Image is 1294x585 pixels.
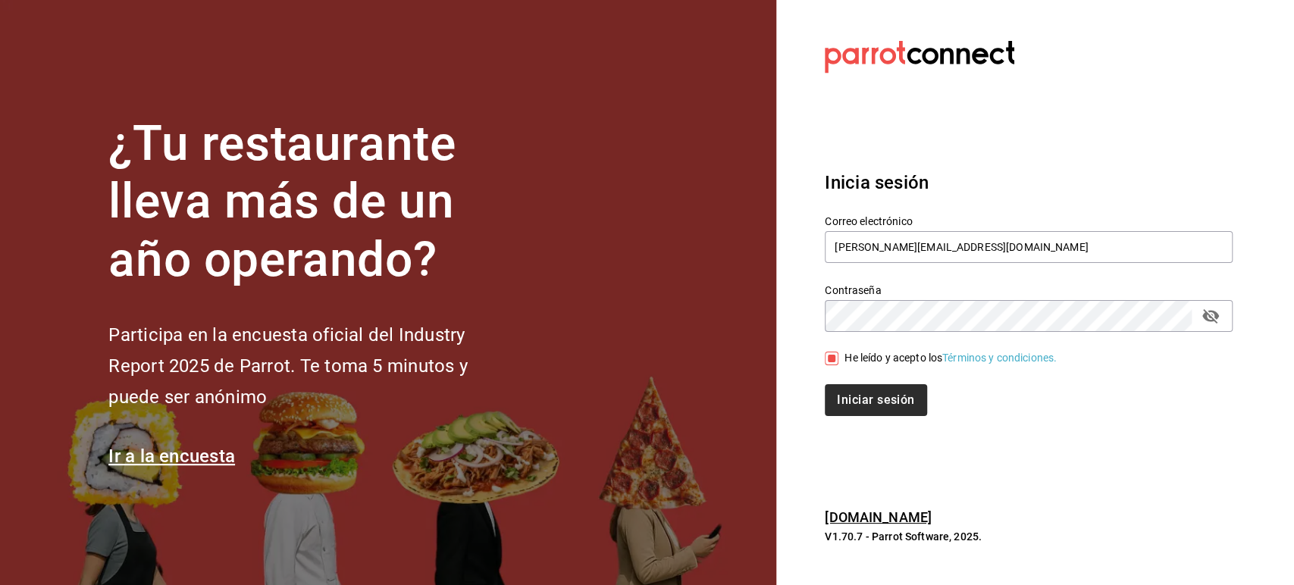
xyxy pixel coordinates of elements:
[942,352,1057,364] a: Términos y condiciones.
[1198,303,1224,329] button: passwordField
[825,231,1233,263] input: Ingresa tu correo electrónico
[825,215,1233,226] label: Correo electrónico
[108,115,518,289] h1: ¿Tu restaurante lleva más de un año operando?
[825,384,926,416] button: Iniciar sesión
[825,284,1233,295] label: Contraseña
[108,320,518,412] h2: Participa en la encuesta oficial del Industry Report 2025 de Parrot. Te toma 5 minutos y puede se...
[825,529,1233,544] p: V1.70.7 - Parrot Software, 2025.
[825,169,1233,196] h3: Inicia sesión
[844,350,1057,366] div: He leído y acepto los
[108,446,235,467] a: Ir a la encuesta
[825,509,932,525] a: [DOMAIN_NAME]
